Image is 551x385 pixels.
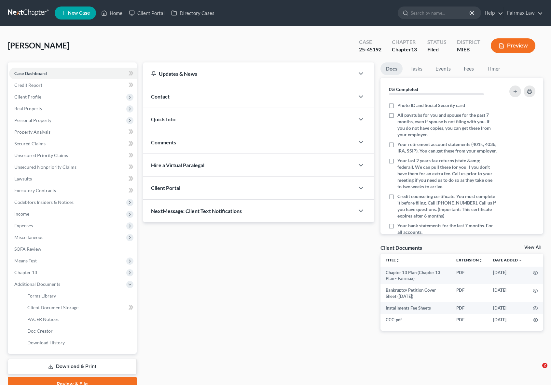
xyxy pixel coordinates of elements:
a: Lawsuits [9,173,137,185]
td: Chapter 13 Plan (Chapter 13 Plan - Fairmax) [380,267,451,285]
div: Client Documents [380,244,422,251]
a: Events [430,62,456,75]
span: Case Dashboard [14,71,47,76]
input: Search by name... [411,7,470,19]
span: Client Portal [151,185,180,191]
div: Status [427,38,447,46]
span: Forms Library [27,293,56,299]
span: Secured Claims [14,141,46,146]
span: Unsecured Priority Claims [14,153,68,158]
span: Quick Info [151,116,175,122]
td: [DATE] [488,302,528,314]
a: Credit Report [9,79,137,91]
td: PDF [451,267,488,285]
a: Titleunfold_more [386,258,400,262]
a: SOFA Review [9,243,137,255]
span: Client Document Storage [27,305,78,310]
a: Fees [459,62,479,75]
span: Chapter 13 [14,270,37,275]
span: Expenses [14,223,33,228]
a: Executory Contracts [9,185,137,196]
a: Download History [22,337,137,349]
a: Docs [380,62,403,75]
span: Codebtors Insiders & Notices [14,199,74,205]
i: unfold_more [479,259,483,262]
a: Date Added expand_more [493,258,522,262]
span: Your last 2 years tax returns (state &amp; federal). We can pull these for you if you don’t have ... [397,157,497,190]
div: Filed [427,46,447,53]
a: Case Dashboard [9,68,137,79]
span: PACER Notices [27,316,59,322]
span: 2 [542,363,547,368]
div: MIEB [457,46,480,53]
div: Chapter [392,46,417,53]
span: Photo ID and Social Security card [397,102,465,109]
span: Lawsuits [14,176,32,181]
span: Means Test [14,258,37,263]
a: Fairmax Law [504,7,543,19]
span: Property Analysis [14,129,50,135]
a: Unsecured Nonpriority Claims [9,161,137,173]
a: Client Portal [126,7,168,19]
div: Case [359,38,381,46]
div: 25-45192 [359,46,381,53]
div: District [457,38,480,46]
span: Your retirement account statements (401k, 403b, IRA, SSIP). You can get these from your employer. [397,141,497,154]
span: Credit counseling certificate. You must complete it before filing. Call [PHONE_NUMBER]. Call us i... [397,193,497,219]
i: unfold_more [396,259,400,262]
a: Tasks [405,62,428,75]
td: CCC-pdf [380,314,451,325]
span: All paystubs for you and spouse for the past 7 months, even if spouse is not filing with you. If ... [397,112,497,138]
button: Preview [491,38,535,53]
a: Doc Creator [22,325,137,337]
a: Directory Cases [168,7,218,19]
a: Client Document Storage [22,302,137,313]
span: Unsecured Nonpriority Claims [14,164,76,170]
span: Download History [27,340,65,345]
div: Updates & News [151,70,346,77]
div: Chapter [392,38,417,46]
td: Installments Fee Sheets [380,302,451,314]
span: 13 [411,46,417,52]
span: SOFA Review [14,246,41,252]
span: Additional Documents [14,281,60,287]
span: Personal Property [14,117,51,123]
a: Property Analysis [9,126,137,138]
a: PACER Notices [22,313,137,325]
a: Extensionunfold_more [456,258,483,262]
strong: 0% Completed [389,86,418,92]
span: Executory Contracts [14,188,56,193]
span: [PERSON_NAME] [8,41,69,50]
span: Client Profile [14,94,41,100]
span: Comments [151,139,176,145]
td: Bankruptcy Petition Cover Sheet ([DATE]) [380,284,451,302]
span: Credit Report [14,82,42,88]
a: Download & Print [8,359,137,374]
td: PDF [451,284,488,302]
iframe: Intercom live chat [529,363,544,378]
i: expand_more [518,259,522,262]
a: Forms Library [22,290,137,302]
a: Secured Claims [9,138,137,150]
a: Help [481,7,503,19]
span: Miscellaneous [14,234,43,240]
td: [DATE] [488,314,528,325]
span: Real Property [14,106,42,111]
span: New Case [68,11,90,16]
span: NextMessage: Client Text Notifications [151,208,242,214]
td: [DATE] [488,267,528,285]
span: Hire a Virtual Paralegal [151,162,204,168]
span: Income [14,211,29,217]
span: Contact [151,93,170,100]
a: Home [98,7,126,19]
a: Timer [482,62,505,75]
a: Unsecured Priority Claims [9,150,137,161]
td: PDF [451,302,488,314]
td: [DATE] [488,284,528,302]
a: View All [524,245,541,250]
td: PDF [451,314,488,325]
span: Doc Creator [27,328,53,334]
span: Your bank statements for the last 7 months. For all accounts. [397,222,497,235]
